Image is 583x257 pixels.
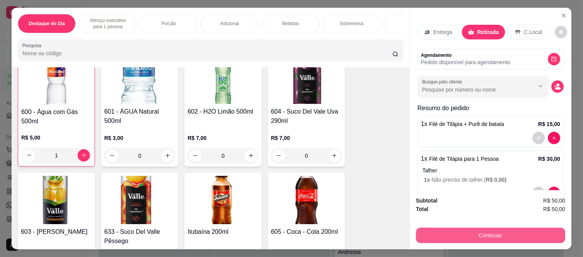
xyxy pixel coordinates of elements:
h4: 601 - ÁGUA Natural 500ml [104,107,175,126]
p: Retirada [477,28,499,36]
button: increase-product-quantity [328,150,340,162]
p: 1 x [421,119,504,129]
p: Talher [422,167,560,174]
h4: 600 - Água com Gás 500ml [21,107,91,126]
p: Destaque do Dia [29,20,65,27]
button: Close [558,9,570,22]
h4: 604 - Suco Del Vale Uva 290ml [271,107,342,126]
button: Continuar [416,228,565,243]
img: product-image [104,176,175,224]
p: C.Local [524,28,542,36]
p: R$ 15,00 [538,120,560,128]
img: product-image [188,56,259,104]
p: Não preciso de talher. ( [424,176,560,184]
strong: Subtotal [416,197,438,204]
h4: Itubaína 200ml [188,227,259,237]
button: decrease-product-quantity [548,132,560,144]
button: decrease-product-quantity [548,53,560,65]
p: Bebidas [282,20,299,27]
button: decrease-product-quantity [532,132,545,144]
img: product-image [271,56,342,104]
p: R$ 7,00 [188,134,259,142]
img: product-image [104,56,175,104]
label: Pesquisa [22,42,44,49]
button: decrease-product-quantity [106,150,118,162]
p: Porção [161,20,176,27]
span: R$ 50,00 [543,196,565,205]
img: product-image [21,56,91,104]
p: Sobremesa [340,20,363,27]
input: Pesquisa [22,49,392,57]
label: Busque pelo cliente [422,78,465,85]
p: Adicional [220,20,239,27]
p: R$ 3,00 [104,134,175,142]
button: increase-product-quantity [245,150,257,162]
h4: 602 - H2O Limão 500ml [188,107,259,116]
span: Filé de Tilápia + Purê de batata [429,121,504,127]
span: R$ 50,00 [543,205,565,213]
img: product-image [188,176,259,224]
span: R$ 0,00 ) [486,177,507,183]
p: Resumo do pedido [417,104,564,113]
h4: 605 - Coca - Cola 200ml [271,227,342,237]
p: 1 x [421,154,499,163]
button: increase-product-quantity [161,150,174,162]
button: decrease-product-quantity [551,80,564,93]
button: decrease-product-quantity [189,150,201,162]
button: decrease-product-quantity [548,187,560,199]
button: increase-product-quantity [78,149,90,162]
button: Show suggestions [534,80,547,92]
p: R$ 5,00 [21,134,91,141]
p: Pedido disponível para agendamento [421,58,510,66]
span: 1 x [424,177,431,183]
p: Agendamento [421,52,510,58]
img: product-image [271,176,342,224]
h4: 603 - [PERSON_NAME] [21,227,92,237]
p: Almoço executivo para 1 pessoa [85,17,130,30]
span: Filé de Tilápia para 1 Pessoa [429,156,499,162]
h4: 633 - Suco Del Valle Pêssego [104,227,175,246]
button: decrease-product-quantity [23,149,35,162]
strong: Total [416,206,428,212]
p: Entrega [433,28,452,36]
p: R$ 30,00 [538,155,560,163]
img: product-image [21,176,92,224]
input: Busque pelo cliente [422,86,522,94]
button: decrease-product-quantity [272,150,285,162]
button: decrease-product-quantity [532,187,545,199]
p: R$ 7,00 [271,134,342,142]
button: decrease-product-quantity [555,26,567,38]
